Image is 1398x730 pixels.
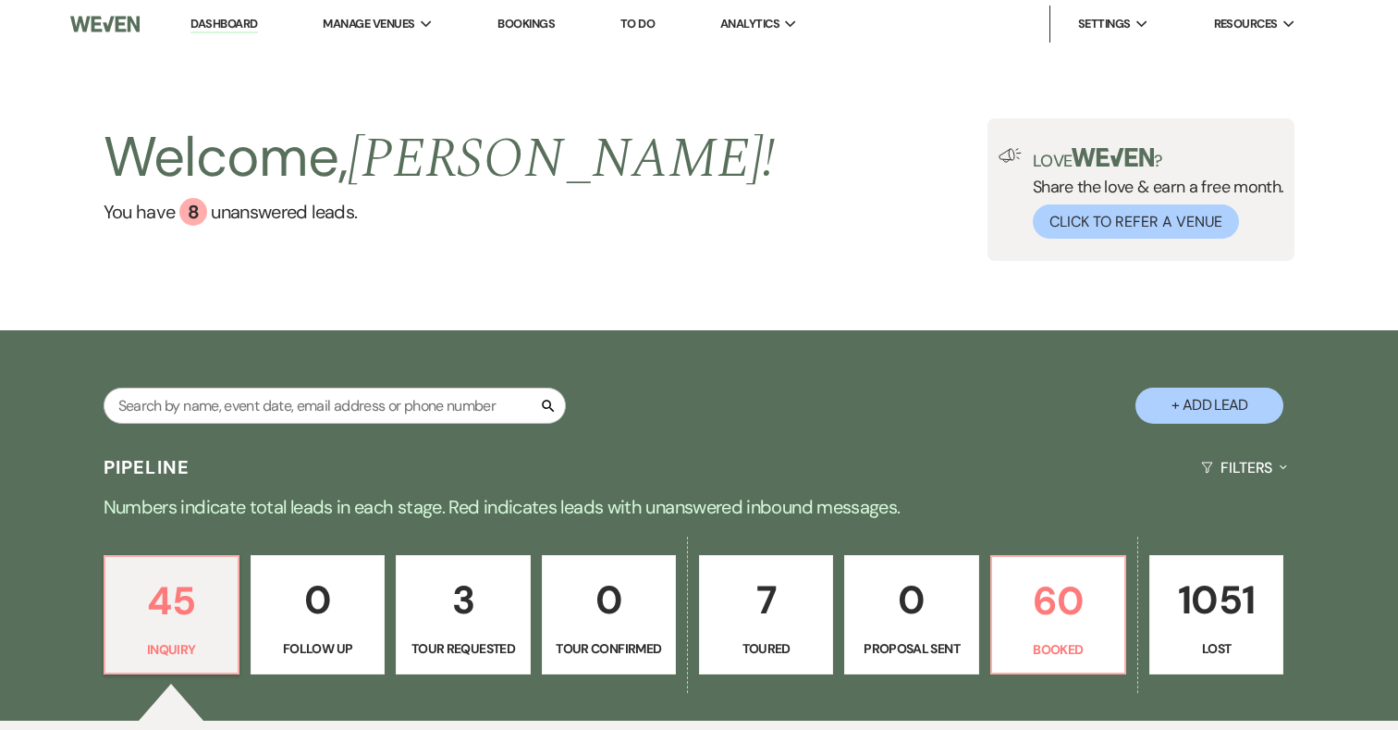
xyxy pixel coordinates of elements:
[104,454,190,480] h3: Pipeline
[1022,148,1284,239] div: Share the love & earn a free month.
[116,639,227,660] p: Inquiry
[348,117,775,202] span: [PERSON_NAME] !
[179,198,207,226] div: 8
[104,388,566,424] input: Search by name, event date, email address or phone number
[711,638,821,659] p: Toured
[190,16,257,33] a: Dashboard
[620,16,655,31] a: To Do
[251,555,385,675] a: 0Follow Up
[104,118,776,198] h2: Welcome,
[408,638,518,659] p: Tour Requested
[990,555,1126,675] a: 60Booked
[1033,204,1239,239] button: Click to Refer a Venue
[396,555,530,675] a: 3Tour Requested
[1033,148,1284,169] p: Love ?
[1214,15,1278,33] span: Resources
[711,569,821,631] p: 7
[263,638,373,659] p: Follow Up
[1149,555,1283,675] a: 1051Lost
[104,555,239,675] a: 45Inquiry
[1003,639,1113,660] p: Booked
[699,555,833,675] a: 7Toured
[497,16,555,31] a: Bookings
[856,638,966,659] p: Proposal Sent
[999,148,1022,163] img: loud-speaker-illustration.svg
[1161,638,1271,659] p: Lost
[844,555,978,675] a: 0Proposal Sent
[1194,443,1294,492] button: Filters
[408,569,518,631] p: 3
[1078,15,1131,33] span: Settings
[104,198,776,226] a: You have 8 unanswered leads.
[263,569,373,631] p: 0
[33,492,1365,522] p: Numbers indicate total leads in each stage. Red indicates leads with unanswered inbound messages.
[542,555,676,675] a: 0Tour Confirmed
[554,638,664,659] p: Tour Confirmed
[1161,569,1271,631] p: 1051
[323,15,414,33] span: Manage Venues
[1003,570,1113,632] p: 60
[1135,388,1283,424] button: + Add Lead
[70,5,140,43] img: Weven Logo
[856,569,966,631] p: 0
[554,569,664,631] p: 0
[1072,148,1154,167] img: weven-logo-green.svg
[720,15,779,33] span: Analytics
[116,570,227,632] p: 45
